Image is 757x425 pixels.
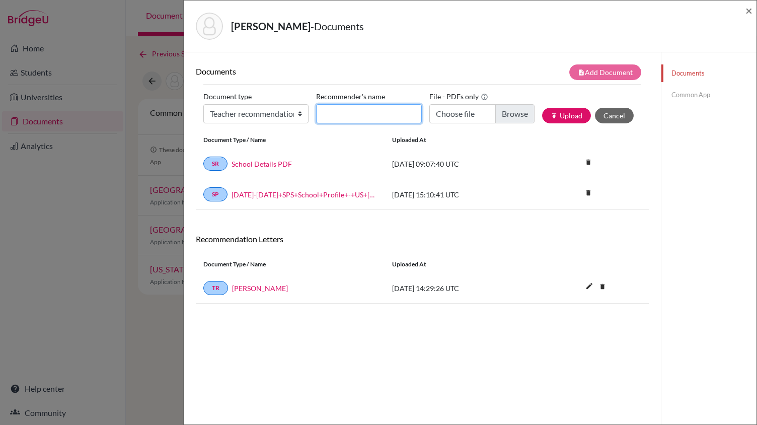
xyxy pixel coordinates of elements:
i: delete [581,185,596,200]
a: TR [203,281,228,295]
a: SP [203,187,228,201]
button: note_addAdd Document [569,64,641,80]
i: delete [595,279,610,294]
div: [DATE] 09:07:40 UTC [385,159,536,169]
a: delete [581,156,596,170]
button: edit [581,279,598,295]
button: Close [745,5,752,17]
a: School Details PDF [232,159,292,169]
div: Document Type / Name [196,135,385,145]
i: delete [581,155,596,170]
a: SR [203,157,228,171]
h6: Documents [196,66,422,76]
div: Uploaded at [385,135,536,145]
label: Document type [203,89,252,104]
i: edit [581,278,597,294]
a: delete [581,187,596,200]
span: [DATE] 14:29:26 UTC [392,284,459,293]
strong: [PERSON_NAME] [231,20,311,32]
span: - Documents [311,20,364,32]
div: Document Type / Name [196,260,385,269]
button: Cancel [595,108,634,123]
span: × [745,3,752,18]
button: publishUpload [542,108,591,123]
div: Uploaded at [385,260,536,269]
a: delete [595,280,610,294]
h6: Recommendation Letters [196,234,649,244]
label: Recommender's name [316,89,385,104]
a: Common App [661,86,756,104]
i: note_add [578,69,585,76]
div: [DATE] 15:10:41 UTC [385,189,536,200]
a: [PERSON_NAME] [232,283,288,294]
a: Documents [661,64,756,82]
label: File - PDFs only [429,89,488,104]
a: [DATE]-[DATE]+SPS+School+Profile+-+US+[DOMAIN_NAME]_wide [232,189,377,200]
i: publish [551,112,558,119]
